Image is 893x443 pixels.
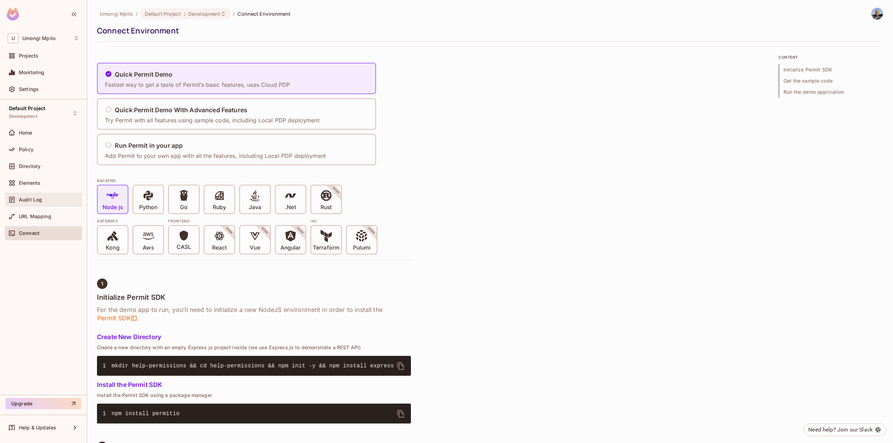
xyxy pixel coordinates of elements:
[112,363,394,369] span: mkdir help-permissions && cd help-permissions && npm init -y && npm install express
[808,426,873,434] div: Need help? Join our Slack
[100,10,133,17] span: the active workspace
[145,10,181,17] span: Default Project
[105,81,290,89] p: Fastest way to get a taste of Permit’s basic features, uses Cloud PDP
[101,281,103,287] span: 1
[115,107,247,114] h5: Quick Permit Demo With Advanced Features
[106,244,119,251] p: Kong
[285,204,296,211] p: .Net
[358,217,385,244] span: SOON
[115,142,183,149] h5: Run Permit in your app
[97,345,411,350] p: Create a new directory with an empty Express.js project inside (we use Express.js to demonstrate ...
[143,244,153,251] p: Aws
[168,218,306,224] div: Frontend
[97,381,411,388] h5: Install the Permit SDK
[139,204,157,211] p: Python
[249,204,261,211] p: Java
[22,36,55,41] span: Workspace: Umongi Mpilo
[97,334,411,341] h5: Create New Directory
[779,54,883,60] p: content
[280,244,301,251] p: Angular
[183,11,186,17] span: :
[19,230,39,236] span: Connect
[19,147,33,152] span: Policy
[212,244,227,251] p: React
[353,244,370,251] p: Pulumi
[779,64,883,75] span: Initialize Permit SDK
[105,152,326,160] p: Add Permit to your own app with all the features, including Local PDP deployment
[112,411,180,417] span: npm install permitio
[8,33,19,43] span: U
[103,410,112,418] span: 1
[779,75,883,86] span: Get the sample code
[250,244,260,251] p: Vue
[9,106,45,111] span: Default Project
[9,114,37,119] span: Development
[97,314,137,322] span: Permit SDK
[871,8,883,20] img: Lindokuhle Ngubane
[313,244,339,251] p: Terraform
[97,25,880,36] div: Connect Environment
[392,405,409,422] button: delete
[188,10,220,17] span: Development
[177,244,191,251] p: CASL
[103,362,112,370] span: 1
[97,392,411,398] p: Install the Permit SDK using a package manager
[105,116,320,124] p: Try Permit with all features using sample code, including Local PDP deployment
[238,10,291,17] span: Connect Environment
[103,204,123,211] p: Node js
[19,214,51,219] span: URL Mapping
[19,130,32,136] span: Home
[322,177,350,204] span: SOON
[136,10,138,17] li: /
[213,204,226,211] p: Ruby
[180,204,188,211] p: Go
[233,10,235,17] li: /
[19,86,39,92] span: Settings
[310,218,377,224] div: IAC
[19,197,42,203] span: Audit Log
[97,306,411,322] h6: For the demo app to run, you’ll need to initialize a new NodeJS environment in order to install t...
[19,70,45,75] span: Monitoring
[19,425,56,430] span: Help & Updates
[19,163,40,169] span: Directory
[19,180,40,186] span: Elements
[97,178,411,183] div: BACKEND
[6,398,81,409] button: Upgrade
[7,8,19,21] img: SReyMgAAAABJRU5ErkJggg==
[779,86,883,98] span: Run the demo application
[19,53,38,59] span: Projects
[216,217,243,244] span: SOON
[251,217,278,244] span: SOON
[115,71,173,78] h5: Quick Permit Demo
[392,358,409,374] button: delete
[97,293,411,301] h4: Initialize Permit SDK
[97,218,164,224] div: Gateways
[321,204,332,211] p: Rust
[287,217,314,244] span: SOON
